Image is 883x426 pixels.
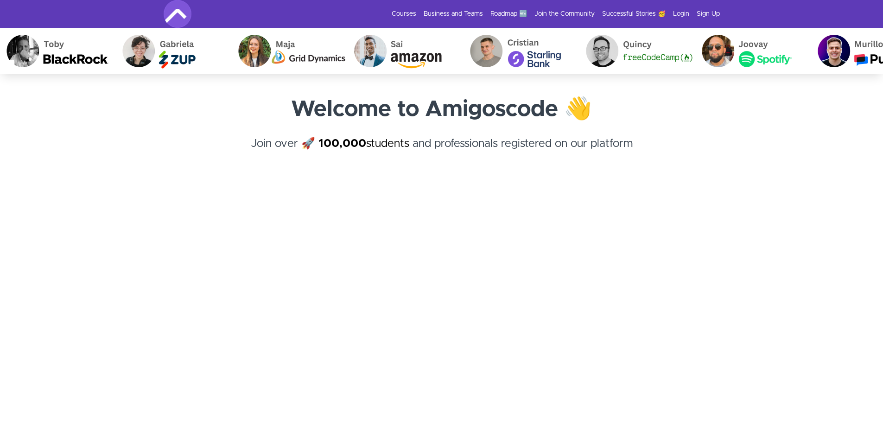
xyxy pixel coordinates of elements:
[697,9,720,19] a: Sign Up
[232,28,348,74] img: Maja
[318,138,366,149] strong: 100,000
[348,28,464,74] img: Sai
[116,28,232,74] img: Gabriela
[424,9,483,19] a: Business and Teams
[291,98,592,121] strong: Welcome to Amigoscode 👋
[164,135,720,169] h4: Join over 🚀 and professionals registered on our platform
[392,9,416,19] a: Courses
[490,9,527,19] a: Roadmap 🆕
[464,28,579,74] img: Cristian
[695,28,811,74] img: Joovay
[602,9,666,19] a: Successful Stories 🥳
[579,28,695,74] img: Quincy
[318,138,409,149] a: 100,000students
[534,9,595,19] a: Join the Community
[673,9,689,19] a: Login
